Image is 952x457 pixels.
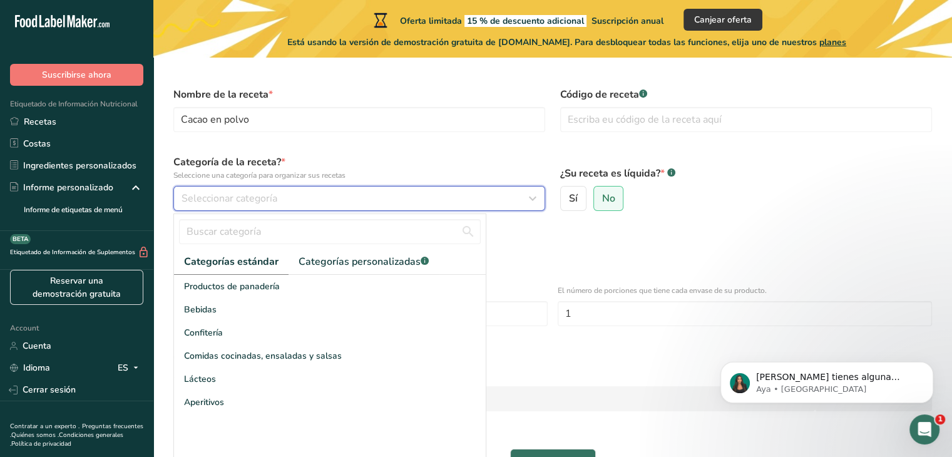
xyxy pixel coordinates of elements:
[10,270,143,305] a: Reservar una demostración gratuita
[935,414,945,424] span: 1
[173,234,932,249] div: Definir detalles del tamaño de la porción
[909,414,939,444] iframe: Intercom live chat
[184,326,223,339] span: Confitería
[569,192,578,205] span: Sí
[560,107,932,132] input: Escriba eu código de la receta aquí
[42,68,111,81] span: Suscribirse ahora
[287,36,846,49] span: Está usando la versión de demostración gratuita de [DOMAIN_NAME]. Para desbloquear todas las func...
[591,15,663,27] span: Suscripción anual
[371,13,663,28] div: Oferta limitada
[10,357,50,379] a: Idioma
[702,336,952,423] iframe: Intercom notifications mensaje
[464,15,586,27] span: 15 % de descuento adicional
[184,280,280,293] span: Productos de panadería
[299,254,429,269] span: Categorías personalizadas
[184,254,279,269] span: Categorías estándar
[10,234,31,244] div: BETA
[184,349,342,362] span: Comidas cocinadas, ensaladas y salsas
[694,13,752,26] span: Canjear oferta
[184,303,217,316] span: Bebidas
[173,155,545,181] label: Categoría de la receta?
[560,87,932,102] label: Código de receta
[173,170,545,181] p: Seleccione una categoría para organizar sus recetas
[173,186,545,211] button: Seleccionar categoría
[10,181,113,194] div: Informe personalizado
[173,370,932,381] p: Agregar tamaño de porción de la receta.
[179,219,481,244] input: Buscar categoría
[558,285,932,296] p: El número de porciones que tiene cada envase de su producto.
[819,36,846,48] span: planes
[560,166,932,181] label: ¿Su receta es líquida?
[118,361,143,376] div: ES
[601,192,615,205] span: No
[10,422,143,439] a: Preguntas frecuentes .
[10,64,143,86] button: Suscribirse ahora
[184,372,216,386] span: Lácteos
[683,9,762,31] button: Canjear oferta
[10,431,123,448] a: Condiciones generales .
[173,249,932,260] div: Especificar el número de porciones que la receta hace O fijar un tamaño de porción específico
[173,87,545,102] label: Nombre de la receta
[173,386,815,411] input: Escribe aquí el tamaño de la porción
[173,107,545,132] input: Escriba el nombre de su receta aquí
[166,334,187,345] div: O
[182,191,277,206] span: Seleccionar categoría
[10,422,79,431] a: Contratar a un experto .
[11,431,59,439] a: Quiénes somos .
[11,439,71,448] a: Política de privacidad
[184,396,224,409] span: Aperitivos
